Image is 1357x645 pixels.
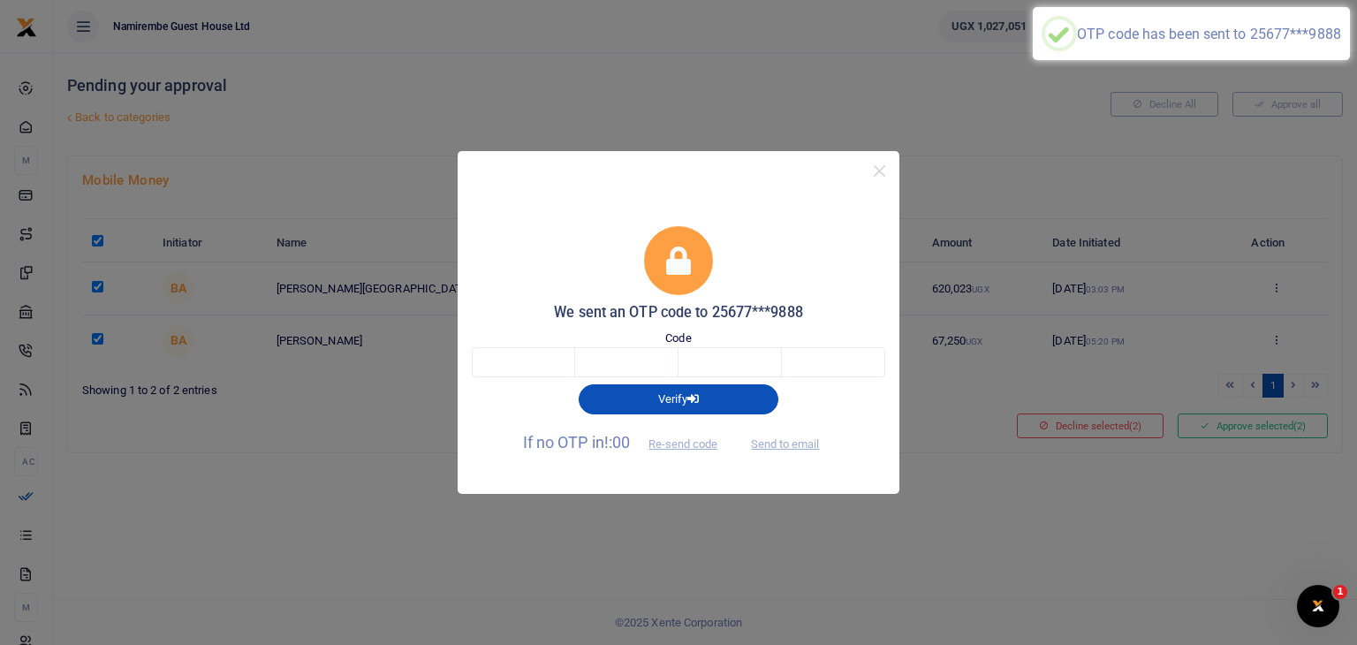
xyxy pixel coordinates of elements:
span: If no OTP in [523,433,733,451]
h5: We sent an OTP code to 25677***9888 [472,304,885,322]
label: Code [665,330,691,347]
button: Verify [579,384,778,414]
span: 1 [1333,585,1347,599]
iframe: Intercom live chat [1297,585,1339,627]
span: !:00 [604,433,630,451]
div: OTP code has been sent to 25677***9888 [1077,26,1341,42]
button: Close [867,158,892,184]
